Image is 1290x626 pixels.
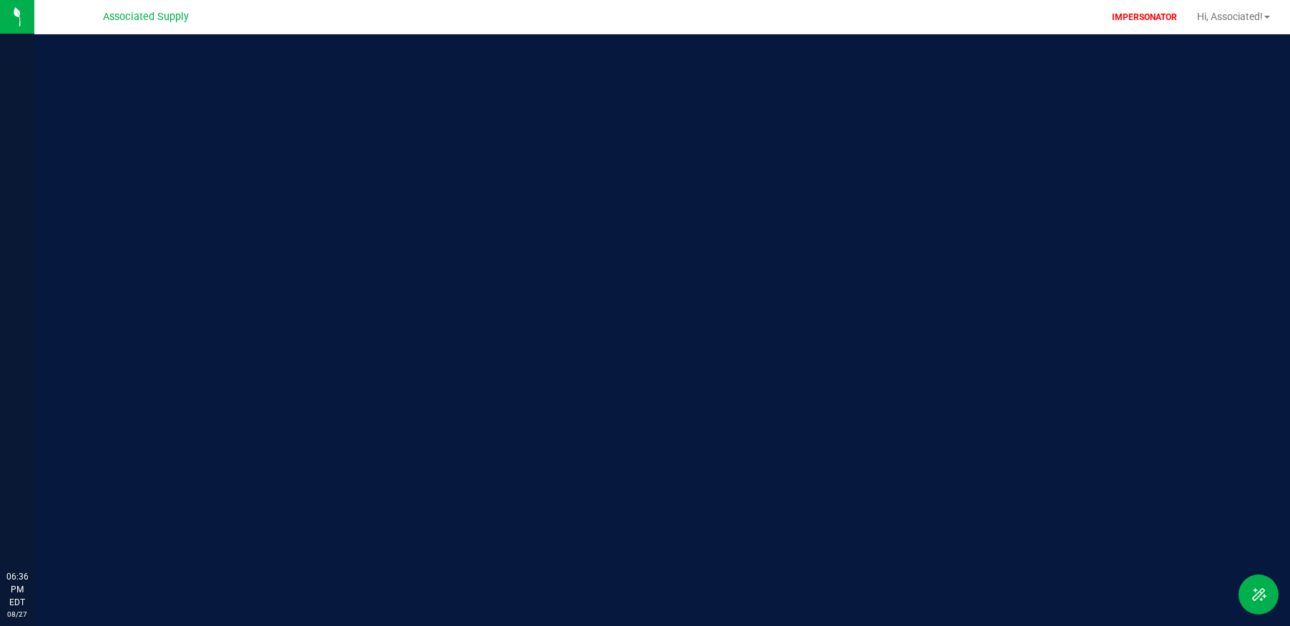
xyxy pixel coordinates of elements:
[6,609,28,620] p: 08/27
[1197,11,1263,22] span: Hi, Associated!
[6,570,28,609] p: 06:36 PM EDT
[1106,11,1183,24] p: IMPERSONATOR
[103,11,189,23] span: Associated Supply
[1239,574,1279,615] button: Toggle Menu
